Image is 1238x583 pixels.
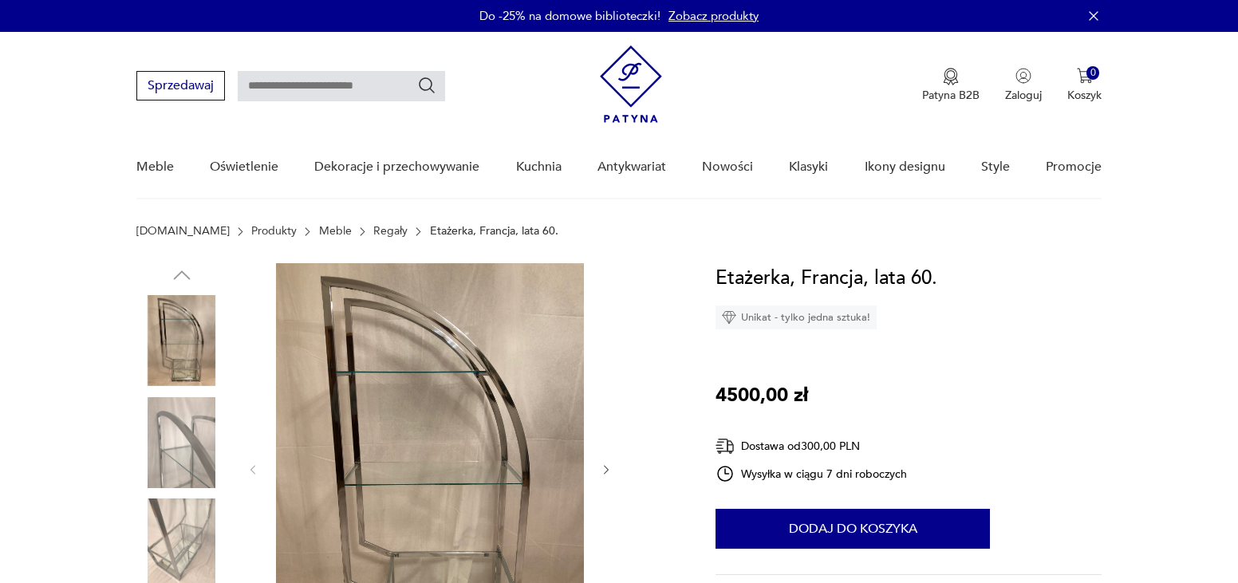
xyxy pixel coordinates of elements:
a: Antykwariat [597,136,666,198]
img: Ikona diamentu [722,310,736,325]
a: Meble [136,136,174,198]
p: Zaloguj [1005,88,1042,103]
a: Meble [319,225,352,238]
p: 4500,00 zł [716,380,808,411]
div: 0 [1086,66,1100,80]
div: Unikat - tylko jedna sztuka! [716,305,877,329]
a: Ikona medaluPatyna B2B [922,68,980,103]
a: Ikony designu [865,136,945,198]
button: Zaloguj [1005,68,1042,103]
div: Wysyłka w ciągu 7 dni roboczych [716,464,907,483]
p: Etażerka, Francja, lata 60. [430,225,558,238]
button: Dodaj do koszyka [716,509,990,549]
a: Nowości [702,136,753,198]
a: Oświetlenie [210,136,278,198]
a: [DOMAIN_NAME] [136,225,230,238]
img: Ikona dostawy [716,436,735,456]
img: Ikona koszyka [1077,68,1093,84]
button: Szukaj [417,76,436,95]
img: Patyna - sklep z meblami i dekoracjami vintage [600,45,662,123]
button: Sprzedawaj [136,71,225,100]
h1: Etażerka, Francja, lata 60. [716,263,937,293]
a: Style [981,136,1010,198]
a: Kuchnia [516,136,562,198]
a: Sprzedawaj [136,81,225,93]
a: Promocje [1046,136,1102,198]
a: Klasyki [789,136,828,198]
p: Koszyk [1067,88,1102,103]
button: Patyna B2B [922,68,980,103]
img: Ikona medalu [943,68,959,85]
a: Zobacz produkty [668,8,759,24]
img: Zdjęcie produktu Etażerka, Francja, lata 60. [136,397,227,488]
a: Dekoracje i przechowywanie [314,136,479,198]
img: Zdjęcie produktu Etażerka, Francja, lata 60. [136,295,227,386]
a: Regały [373,225,408,238]
p: Do -25% na domowe biblioteczki! [479,8,660,24]
img: Ikonka użytkownika [1015,68,1031,84]
p: Patyna B2B [922,88,980,103]
a: Produkty [251,225,297,238]
button: 0Koszyk [1067,68,1102,103]
div: Dostawa od 300,00 PLN [716,436,907,456]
